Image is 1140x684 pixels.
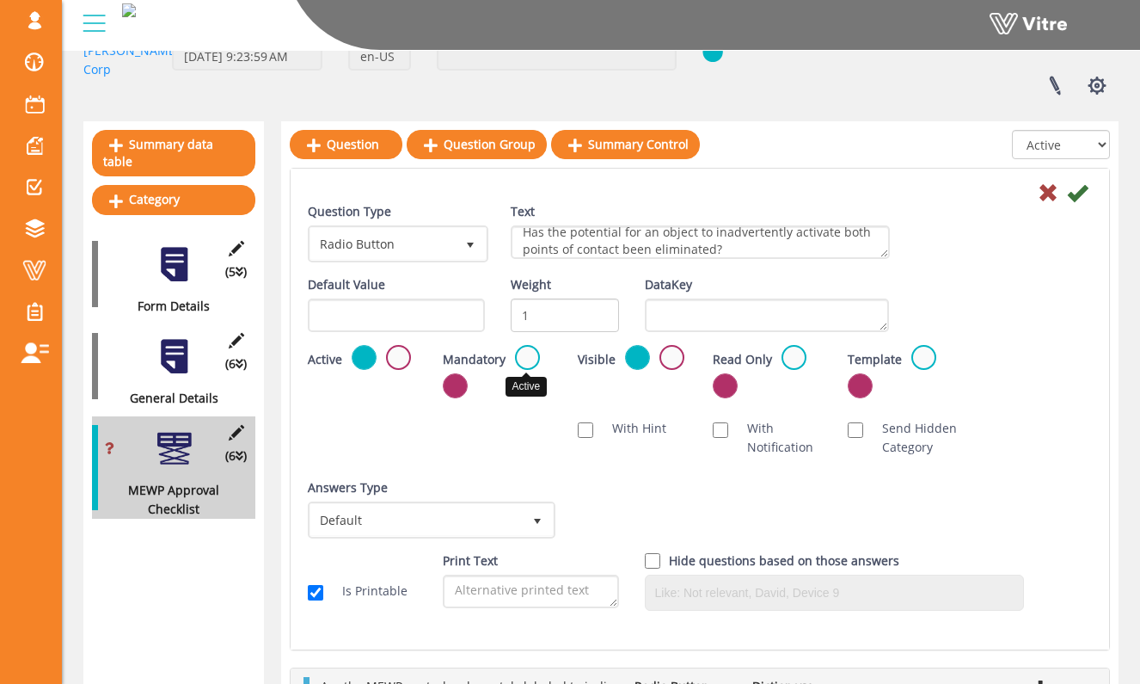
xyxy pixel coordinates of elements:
[551,130,700,159] a: Summary Control
[308,275,385,294] label: Default Value
[310,228,455,259] span: Radio Button
[122,3,136,17] img: 145bab0d-ac9d-4db8-abe7-48df42b8fa0a.png
[92,130,255,176] a: Summary data table
[310,504,522,535] span: Default
[225,447,247,465] span: (6 )
[848,422,863,438] input: Send Hidden Category
[290,130,402,159] a: Question
[308,202,391,221] label: Question Type
[511,202,535,221] label: Text
[511,275,551,294] label: Weight
[730,419,822,457] label: With Notification
[92,185,255,214] a: Category
[308,478,388,497] label: Answers Type
[308,350,342,369] label: Active
[225,354,247,373] span: (6 )
[578,350,616,369] label: Visible
[455,228,486,259] span: select
[308,585,323,601] input: Is Printable
[865,419,957,457] label: Send Hidden Category
[92,297,242,316] div: Form Details
[578,422,593,438] input: With Hint
[645,553,660,569] input: Hide question based on answer
[522,504,553,535] span: select
[848,350,902,369] label: Template
[669,552,899,570] label: Hide questions based on those answers
[506,377,548,397] div: Active
[225,262,247,281] span: (5 )
[702,41,723,63] img: yes
[645,275,692,294] label: DataKey
[443,350,506,369] label: Mandatory
[92,389,242,408] div: General Details
[325,582,408,601] label: Is Printable
[443,552,498,570] label: Print Text
[595,419,666,438] label: With Hint
[92,481,242,519] div: MEWP Approval Checklist
[713,350,772,369] label: Read Only
[407,130,547,159] a: Question Group
[713,422,728,438] input: With Notification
